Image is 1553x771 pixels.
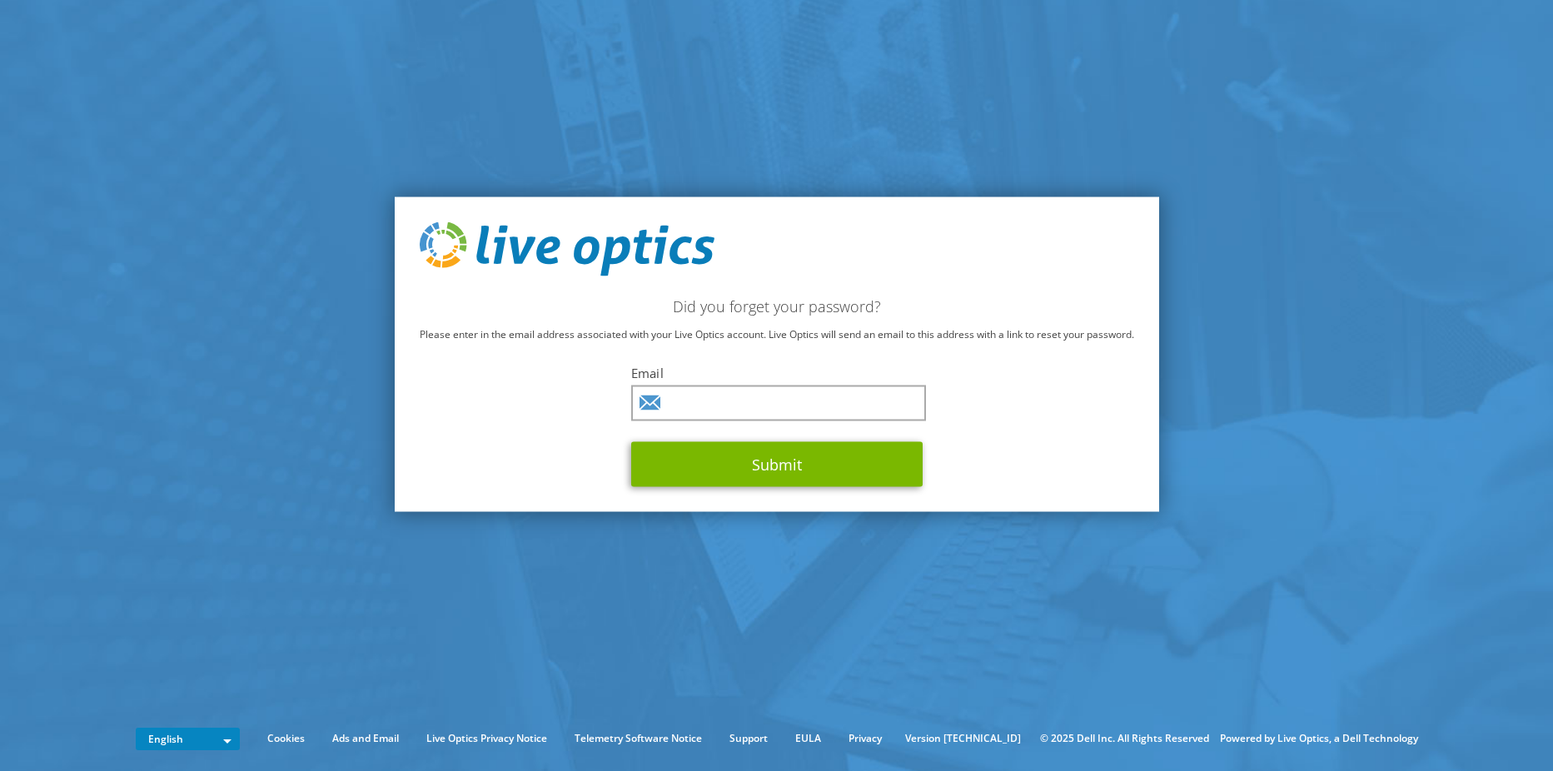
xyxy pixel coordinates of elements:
a: Privacy [836,729,894,748]
img: live_optics_svg.svg [420,221,714,276]
label: Email [631,365,923,381]
a: Cookies [255,729,317,748]
a: EULA [783,729,834,748]
li: Powered by Live Optics, a Dell Technology [1220,729,1418,748]
li: Version [TECHNICAL_ID] [897,729,1029,748]
p: Please enter in the email address associated with your Live Optics account. Live Optics will send... [420,326,1134,344]
h2: Did you forget your password? [420,297,1134,316]
a: Support [717,729,780,748]
a: Ads and Email [320,729,411,748]
a: Live Optics Privacy Notice [414,729,560,748]
button: Submit [631,442,923,487]
li: © 2025 Dell Inc. All Rights Reserved [1032,729,1217,748]
a: Telemetry Software Notice [562,729,714,748]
